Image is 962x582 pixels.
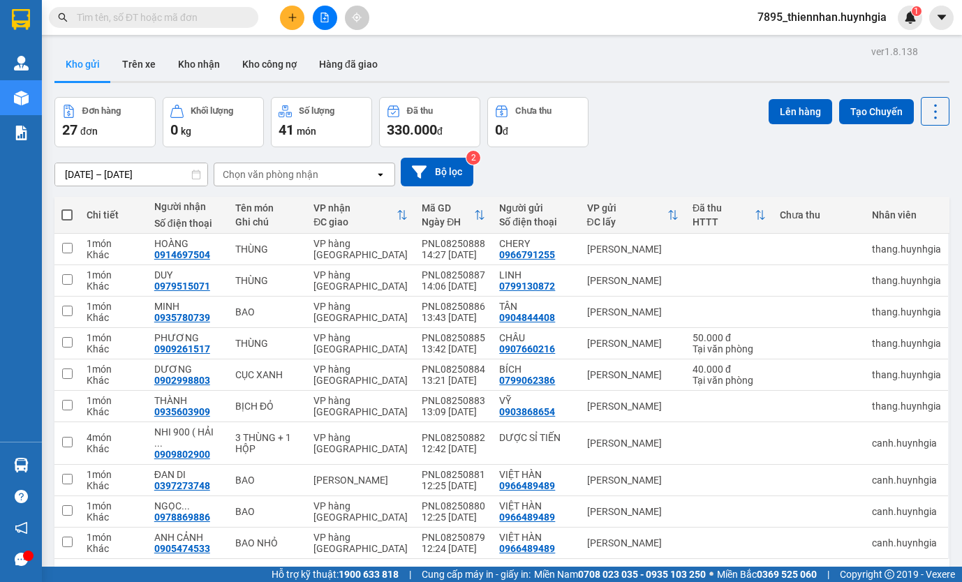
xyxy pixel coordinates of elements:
[154,281,210,292] div: 0979515071
[587,275,679,286] div: [PERSON_NAME]
[422,312,485,323] div: 13:43 [DATE]
[297,126,316,137] span: món
[87,343,140,355] div: Khác
[235,537,299,549] div: BAO NHỎ
[872,438,941,449] div: canh.huynhgia
[693,216,755,227] div: HTTT
[872,275,941,286] div: thang.huynhgia
[693,332,766,343] div: 50.000 đ
[77,10,242,25] input: Tìm tên, số ĐT hoặc mã đơn
[422,469,485,480] div: PNL08250881
[422,432,485,443] div: PNL08250882
[154,332,221,343] div: PHƯƠNG
[87,312,140,323] div: Khác
[154,249,210,260] div: 0914697504
[693,202,755,214] div: Đã thu
[154,426,221,449] div: NHI 900 ( HẢI YẾN )
[827,567,829,582] span: |
[345,6,369,30] button: aim
[15,553,28,566] span: message
[223,167,318,181] div: Chọn văn phòng nhận
[422,202,474,214] div: Mã GD
[746,8,898,26] span: 7895_thiennhan.huynhgia
[182,500,190,512] span: ...
[578,569,706,580] strong: 0708 023 035 - 0935 103 250
[14,126,29,140] img: solution-icon
[912,6,922,16] sup: 1
[15,490,28,503] span: question-circle
[154,301,221,312] div: MINH
[499,216,572,227] div: Số điện thoại
[914,6,919,16] span: 1
[308,47,389,81] button: Hàng đã giao
[154,469,221,480] div: ĐAN DI
[422,216,474,227] div: Ngày ĐH
[339,569,399,580] strong: 1900 633 818
[422,281,485,292] div: 14:06 [DATE]
[87,406,140,417] div: Khác
[235,202,299,214] div: Tên món
[466,151,480,165] sup: 2
[422,406,485,417] div: 13:09 [DATE]
[235,401,299,412] div: BỊCH ĐỎ
[55,163,207,186] input: Select a date range.
[780,209,858,221] div: Chưa thu
[154,532,221,543] div: ANH CẢNH
[279,121,294,138] span: 41
[499,395,572,406] div: VỸ
[154,312,210,323] div: 0935780739
[313,269,408,292] div: VP hàng [GEOGRAPHIC_DATA]
[299,106,334,116] div: Số lượng
[872,209,941,221] div: Nhân viên
[686,197,773,234] th: Toggle SortBy
[587,244,679,255] div: [PERSON_NAME]
[288,13,297,22] span: plus
[499,432,572,443] div: DƯỢC SỈ TIẾN
[499,332,572,343] div: CHÂU
[871,44,918,59] div: ver 1.8.138
[235,432,299,454] div: 3 THÙNG + 1 HỘP
[154,438,163,449] span: ...
[14,91,29,105] img: warehouse-icon
[313,475,408,486] div: [PERSON_NAME]
[87,269,140,281] div: 1 món
[272,567,399,582] span: Hỗ trợ kỹ thuật:
[587,306,679,318] div: [PERSON_NAME]
[87,332,140,343] div: 1 món
[422,269,485,281] div: PNL08250887
[872,338,941,349] div: thang.huynhgia
[499,202,572,214] div: Người gửi
[87,443,140,454] div: Khác
[769,99,832,124] button: Lên hàng
[313,332,408,355] div: VP hàng [GEOGRAPHIC_DATA]
[235,475,299,486] div: BAO
[170,121,178,138] span: 0
[422,238,485,249] div: PNL08250888
[87,543,140,554] div: Khác
[487,97,589,147] button: Chưa thu0đ
[154,406,210,417] div: 0935603909
[407,106,433,116] div: Đã thu
[87,500,140,512] div: 1 món
[409,567,411,582] span: |
[12,9,30,30] img: logo-vxr
[235,338,299,349] div: THÙNG
[499,500,572,512] div: VIỆT HÀN
[82,106,121,116] div: Đơn hàng
[87,364,140,375] div: 1 món
[693,375,766,386] div: Tại văn phòng
[235,244,299,255] div: THÙNG
[62,121,77,138] span: 27
[422,567,531,582] span: Cung cấp máy in - giấy in:
[717,567,817,582] span: Miền Bắc
[437,126,443,137] span: đ
[313,6,337,30] button: file-add
[587,475,679,486] div: [PERSON_NAME]
[587,369,679,380] div: [PERSON_NAME]
[87,532,140,543] div: 1 món
[313,301,408,323] div: VP hàng [GEOGRAPHIC_DATA]
[14,458,29,472] img: warehouse-icon
[87,209,140,221] div: Chi tiết
[839,99,914,124] button: Tạo Chuyến
[872,506,941,517] div: canh.huynhgia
